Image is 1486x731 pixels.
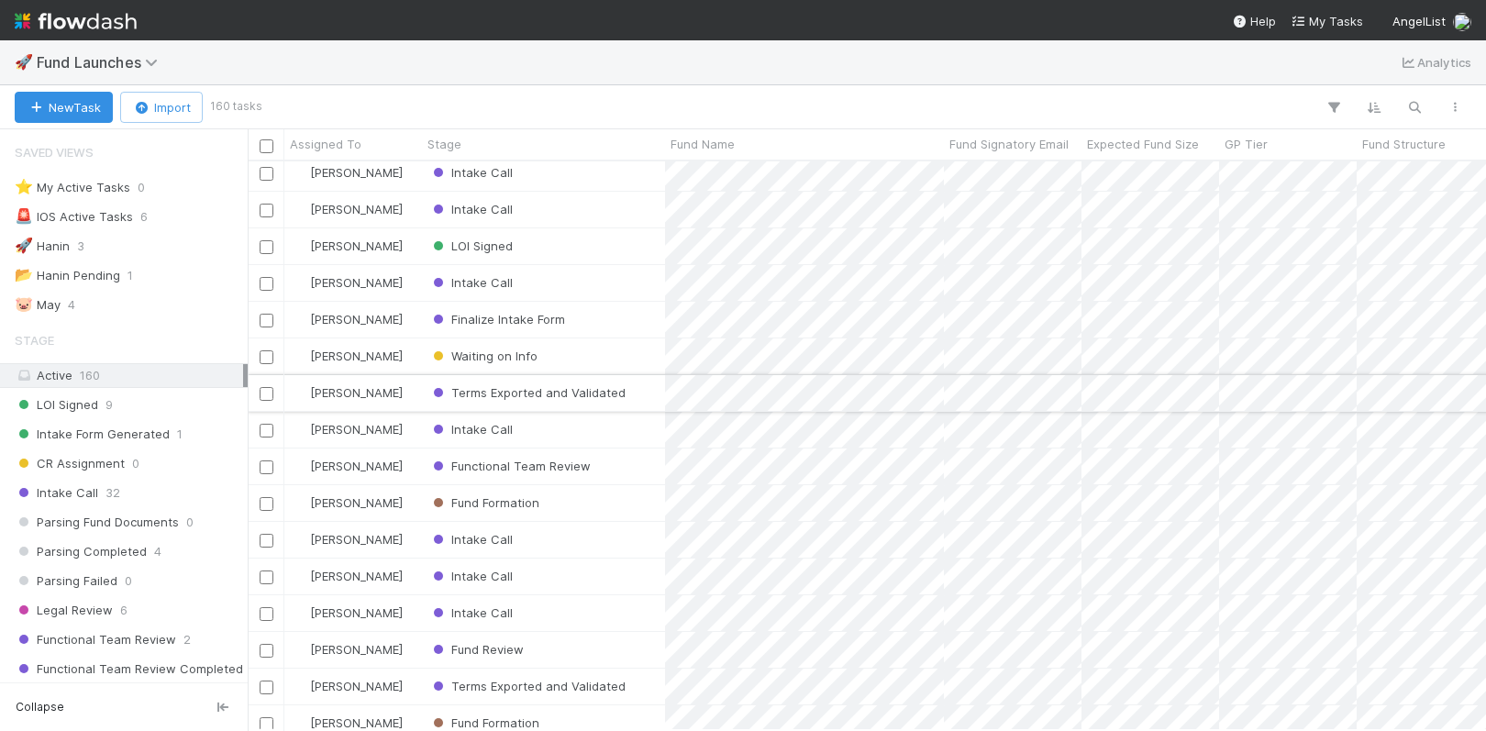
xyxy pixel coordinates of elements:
[310,605,403,620] span: [PERSON_NAME]
[15,364,243,387] div: Active
[429,642,524,657] span: Fund Review
[429,310,565,328] div: Finalize Intake Form
[15,296,33,312] span: 🐷
[292,493,403,512] div: [PERSON_NAME]
[132,452,139,475] span: 0
[15,452,125,475] span: CR Assignment
[310,238,403,253] span: [PERSON_NAME]
[429,459,591,473] span: Functional Team Review
[15,176,130,199] div: My Active Tasks
[292,457,403,475] div: [PERSON_NAME]
[260,139,273,153] input: Toggle All Rows Selected
[429,163,513,182] div: Intake Call
[429,237,513,255] div: LOI Signed
[15,134,94,171] span: Saved Views
[15,540,147,563] span: Parsing Completed
[260,607,273,621] input: Toggle Row Selected
[1399,51,1471,73] a: Analytics
[310,715,403,730] span: [PERSON_NAME]
[429,493,539,512] div: Fund Formation
[429,679,626,693] span: Terms Exported and Validated
[138,176,145,199] span: 0
[429,640,524,659] div: Fund Review
[260,570,273,584] input: Toggle Row Selected
[186,511,194,534] span: 0
[292,640,403,659] div: [PERSON_NAME]
[293,459,307,473] img: avatar_7ba8ec58-bd0f-432b-b5d2-ae377bfaef52.png
[260,350,273,364] input: Toggle Row Selected
[293,238,307,253] img: avatar_9d20afb4-344c-4512-8880-fee77f5fe71b.png
[429,200,513,218] div: Intake Call
[15,628,176,651] span: Functional Team Review
[15,322,54,359] span: Stage
[293,569,307,583] img: avatar_d055a153-5d46-4590-b65c-6ad68ba65107.png
[260,497,273,511] input: Toggle Row Selected
[293,165,307,180] img: avatar_56903d4e-183f-4548-9968-339ac63075ae.png
[310,165,403,180] span: [PERSON_NAME]
[15,264,120,287] div: Hanin Pending
[310,312,403,327] span: [PERSON_NAME]
[293,349,307,363] img: avatar_768cd48b-9260-4103-b3ef-328172ae0546.png
[15,482,98,504] span: Intake Call
[310,349,403,363] span: [PERSON_NAME]
[15,658,243,681] span: Functional Team Review Completed
[260,534,273,548] input: Toggle Row Selected
[15,6,137,37] img: logo-inverted-e16ddd16eac7371096b0.svg
[293,715,307,730] img: avatar_892eb56c-5b5a-46db-bf0b-2a9023d0e8f8.png
[292,310,403,328] div: [PERSON_NAME]
[260,387,273,401] input: Toggle Row Selected
[260,277,273,291] input: Toggle Row Selected
[429,604,513,622] div: Intake Call
[183,628,191,651] span: 2
[293,202,307,216] img: avatar_56903d4e-183f-4548-9968-339ac63075ae.png
[310,385,403,400] span: [PERSON_NAME]
[1232,12,1276,30] div: Help
[293,312,307,327] img: avatar_ac990a78-52d7-40f8-b1fe-cbbd1cda261e.png
[15,267,33,282] span: 📂
[1225,135,1268,153] span: GP Tier
[429,275,513,290] span: Intake Call
[310,459,403,473] span: [PERSON_NAME]
[260,644,273,658] input: Toggle Row Selected
[429,385,626,400] span: Terms Exported and Validated
[77,235,84,258] span: 3
[949,135,1069,153] span: Fund Signatory Email
[210,98,262,115] small: 160 tasks
[429,383,626,402] div: Terms Exported and Validated
[1087,135,1199,153] span: Expected Fund Size
[293,605,307,620] img: avatar_a669165c-e543-4b1d-ab80-0c2a52253154.png
[290,135,361,153] span: Assigned To
[15,92,113,123] button: NewTask
[68,294,75,316] span: 4
[429,457,591,475] div: Functional Team Review
[310,495,403,510] span: [PERSON_NAME]
[429,532,513,547] span: Intake Call
[429,422,513,437] span: Intake Call
[120,92,203,123] button: Import
[429,715,539,730] span: Fund Formation
[310,569,403,583] span: [PERSON_NAME]
[1392,14,1446,28] span: AngelList
[310,422,403,437] span: [PERSON_NAME]
[80,368,100,382] span: 160
[429,312,565,327] span: Finalize Intake Form
[128,264,133,287] span: 1
[429,347,538,365] div: Waiting on Info
[427,135,461,153] span: Stage
[293,679,307,693] img: avatar_56903d4e-183f-4548-9968-339ac63075ae.png
[125,570,132,593] span: 0
[105,482,120,504] span: 32
[260,204,273,217] input: Toggle Row Selected
[292,200,403,218] div: [PERSON_NAME]
[120,599,128,622] span: 6
[429,349,538,363] span: Waiting on Info
[260,424,273,437] input: Toggle Row Selected
[292,383,403,402] div: [PERSON_NAME]
[310,275,403,290] span: [PERSON_NAME]
[310,679,403,693] span: [PERSON_NAME]
[293,385,307,400] img: avatar_60e5bba5-e4c9-4ca2-8b5c-d649d5645218.png
[292,677,403,695] div: [PERSON_NAME]
[1291,14,1363,28] span: My Tasks
[1362,135,1446,153] span: Fund Structure
[260,240,273,254] input: Toggle Row Selected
